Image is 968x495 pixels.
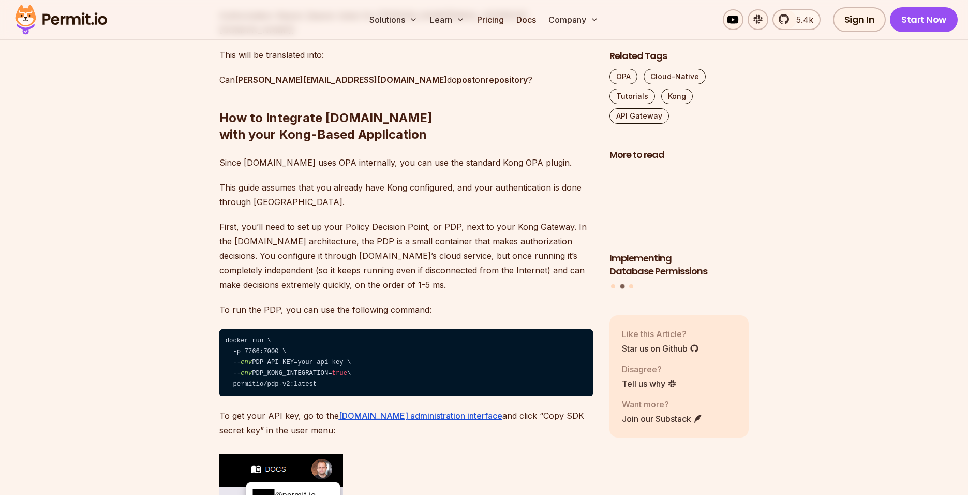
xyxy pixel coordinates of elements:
a: 5.4k [772,9,821,30]
p: To run the PDP, you can use the following command: [219,302,593,317]
span: true [332,370,347,377]
p: This will be translated into: [219,48,593,62]
span: 5.4k [790,13,813,26]
button: Go to slide 2 [620,284,624,289]
h2: Related Tags [609,50,749,63]
h2: More to read [609,149,749,162]
button: Learn [426,9,469,30]
a: OPA [609,69,637,84]
p: To get your API key, go to the and click “Copy SDK secret key” in the user menu: [219,409,593,438]
strong: post [457,75,475,85]
button: Go to slide 3 [629,285,633,289]
button: Go to slide 1 [611,285,615,289]
p: Want more? [622,398,703,411]
a: Docs [512,9,540,30]
span: env [241,359,252,366]
button: Solutions [365,9,422,30]
a: Join our Substack [622,413,703,425]
p: Disagree? [622,363,677,375]
div: Posts [609,168,749,290]
a: Star us on Github [622,342,699,355]
a: Kong [661,89,693,104]
p: Can do on ? [219,72,593,87]
p: Since [DOMAIN_NAME] uses OPA internally, you can use the standard Kong OPA plugin. [219,155,593,170]
img: Implementing Database Permissions [609,168,749,246]
span: env [241,370,252,377]
a: Pricing [473,9,508,30]
strong: repository [485,75,528,85]
img: Permit logo [10,2,112,37]
a: Tell us why [622,377,677,390]
a: API Gateway [609,108,669,124]
code: docker run \ ⁠ -p 7766:7000 \ ⁠ -- PDP_API_KEY=your_api_key \ ⁠ -- PDP_KONG_INTEGRATION= \ ⁠ perm... [219,329,593,397]
a: Sign In [833,7,886,32]
strong: [PERSON_NAME][EMAIL_ADDRESS][DOMAIN_NAME] [235,75,447,85]
a: Start Now [890,7,958,32]
a: [DOMAIN_NAME] administration interface [339,411,502,421]
p: This guide assumes that you already have Kong configured, and your authentication is done through... [219,180,593,209]
p: First, you’ll need to set up your Policy Decision Point, or PDP, next to your Kong Gateway. In th... [219,220,593,292]
h2: How to Integrate [DOMAIN_NAME] with your Kong-Based Application [219,68,593,143]
h3: Implementing Database Permissions [609,252,749,278]
li: 2 of 3 [609,168,749,278]
p: Like this Article? [622,328,699,340]
button: Company [544,9,603,30]
a: Cloud-Native [644,69,706,84]
a: Tutorials [609,89,655,104]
